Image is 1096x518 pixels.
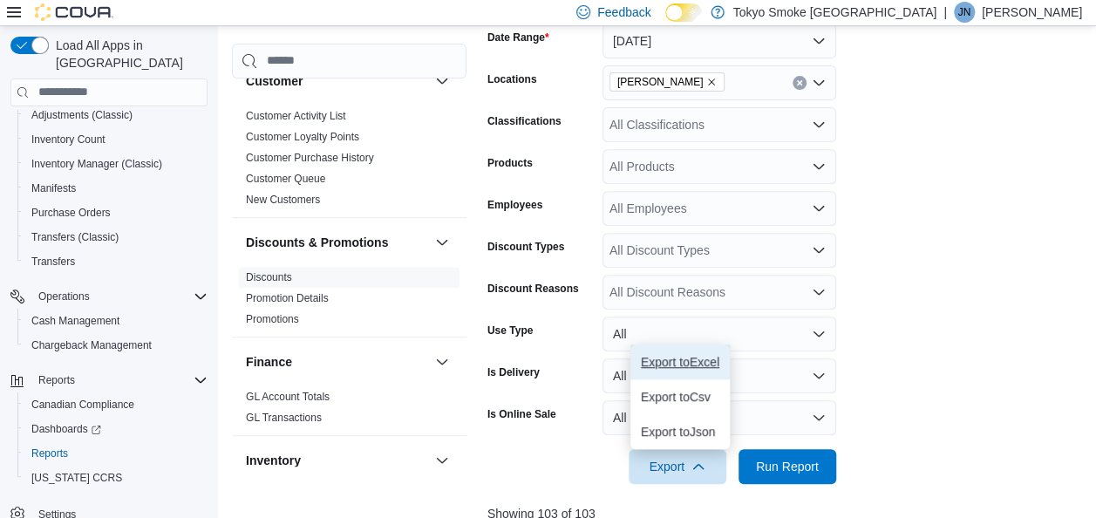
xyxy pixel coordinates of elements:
[3,284,214,309] button: Operations
[630,344,730,379] button: Export toExcel
[812,201,826,215] button: Open list of options
[24,105,140,126] a: Adjustments (Classic)
[602,358,836,393] button: All
[31,422,101,436] span: Dashboards
[432,232,453,253] button: Discounts & Promotions
[487,114,562,128] label: Classifications
[246,194,320,206] a: New Customers
[24,394,141,415] a: Canadian Compliance
[24,153,208,174] span: Inventory Manager (Classic)
[38,290,90,303] span: Operations
[24,443,208,464] span: Reports
[31,370,208,391] span: Reports
[24,310,208,331] span: Cash Management
[246,390,330,404] span: GL Account Totals
[665,3,702,22] input: Dark Mode
[639,449,716,484] span: Export
[487,198,542,212] label: Employees
[487,240,564,254] label: Discount Types
[24,467,129,488] a: [US_STATE] CCRS
[24,443,75,464] a: Reports
[246,391,330,403] a: GL Account Totals
[943,2,947,23] p: |
[246,151,374,165] span: Customer Purchase History
[17,103,214,127] button: Adjustments (Classic)
[958,2,971,23] span: JN
[24,105,208,126] span: Adjustments (Classic)
[246,234,428,251] button: Discounts & Promotions
[31,446,68,460] span: Reports
[246,452,301,469] h3: Inventory
[793,76,807,90] button: Clear input
[630,414,730,449] button: Export toJson
[432,351,453,372] button: Finance
[38,373,75,387] span: Reports
[602,24,836,58] button: [DATE]
[24,251,208,272] span: Transfers
[487,365,540,379] label: Is Delivery
[756,458,819,475] span: Run Report
[246,172,325,186] span: Customer Queue
[31,133,106,147] span: Inventory Count
[31,157,162,171] span: Inventory Manager (Classic)
[35,3,113,21] img: Cova
[246,312,299,326] span: Promotions
[246,234,388,251] h3: Discounts & Promotions
[24,419,208,440] span: Dashboards
[24,394,208,415] span: Canadian Compliance
[24,153,169,174] a: Inventory Manager (Classic)
[609,72,725,92] span: Oshawa King
[246,131,359,143] a: Customer Loyalty Points
[617,73,704,91] span: [PERSON_NAME]
[487,72,537,86] label: Locations
[31,230,119,244] span: Transfers (Classic)
[24,251,82,272] a: Transfers
[24,227,126,248] a: Transfers (Classic)
[17,309,214,333] button: Cash Management
[24,227,208,248] span: Transfers (Classic)
[246,353,292,371] h3: Finance
[31,314,119,328] span: Cash Management
[232,386,466,435] div: Finance
[954,2,975,23] div: Jesse Neira
[24,178,83,199] a: Manifests
[31,255,75,269] span: Transfers
[31,471,122,485] span: [US_STATE] CCRS
[24,178,208,199] span: Manifests
[812,76,826,90] button: Open list of options
[24,335,159,356] a: Chargeback Management
[246,291,329,305] span: Promotion Details
[246,313,299,325] a: Promotions
[812,118,826,132] button: Open list of options
[982,2,1082,23] p: [PERSON_NAME]
[246,271,292,283] a: Discounts
[232,267,466,337] div: Discounts & Promotions
[246,110,346,122] a: Customer Activity List
[812,285,826,299] button: Open list of options
[31,206,111,220] span: Purchase Orders
[31,398,134,412] span: Canadian Compliance
[24,202,208,223] span: Purchase Orders
[17,225,214,249] button: Transfers (Classic)
[17,176,214,201] button: Manifests
[246,452,428,469] button: Inventory
[246,193,320,207] span: New Customers
[31,338,152,352] span: Chargeback Management
[24,310,126,331] a: Cash Management
[487,407,556,421] label: Is Online Sale
[246,72,428,90] button: Customer
[24,129,112,150] a: Inventory Count
[487,31,549,44] label: Date Range
[17,441,214,466] button: Reports
[246,270,292,284] span: Discounts
[246,152,374,164] a: Customer Purchase History
[246,292,329,304] a: Promotion Details
[246,130,359,144] span: Customer Loyalty Points
[733,2,937,23] p: Tokyo Smoke [GEOGRAPHIC_DATA]
[17,127,214,152] button: Inventory Count
[641,425,719,439] span: Export to Json
[641,355,719,369] span: Export to Excel
[246,173,325,185] a: Customer Queue
[31,286,208,307] span: Operations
